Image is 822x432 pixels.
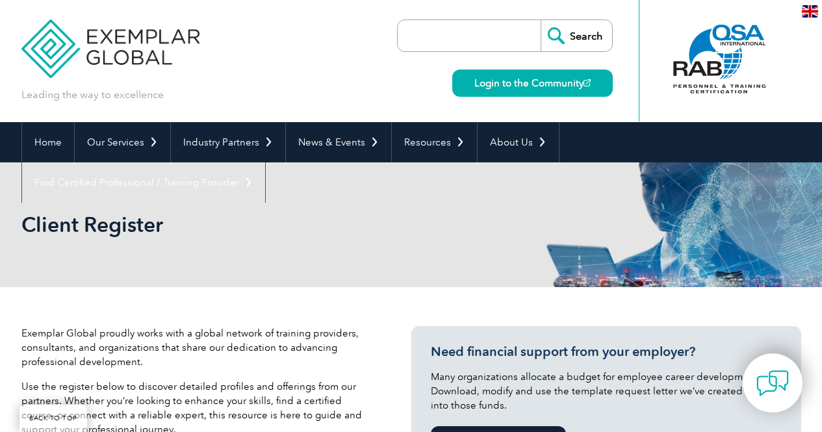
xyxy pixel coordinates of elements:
[75,122,170,162] a: Our Services
[21,326,372,369] p: Exemplar Global proudly works with a global network of training providers, consultants, and organ...
[756,367,789,400] img: contact-chat.png
[392,122,477,162] a: Resources
[452,70,613,97] a: Login to the Community
[286,122,391,162] a: News & Events
[541,20,612,51] input: Search
[22,122,74,162] a: Home
[19,405,87,432] a: BACK TO TOP
[584,79,591,86] img: open_square.png
[431,344,782,360] h3: Need financial support from your employer?
[431,370,782,413] p: Many organizations allocate a budget for employee career development. Download, modify and use th...
[478,122,559,162] a: About Us
[21,88,164,102] p: Leading the way to excellence
[22,162,265,203] a: Find Certified Professional / Training Provider
[802,5,818,18] img: en
[21,214,567,235] h2: Client Register
[171,122,285,162] a: Industry Partners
